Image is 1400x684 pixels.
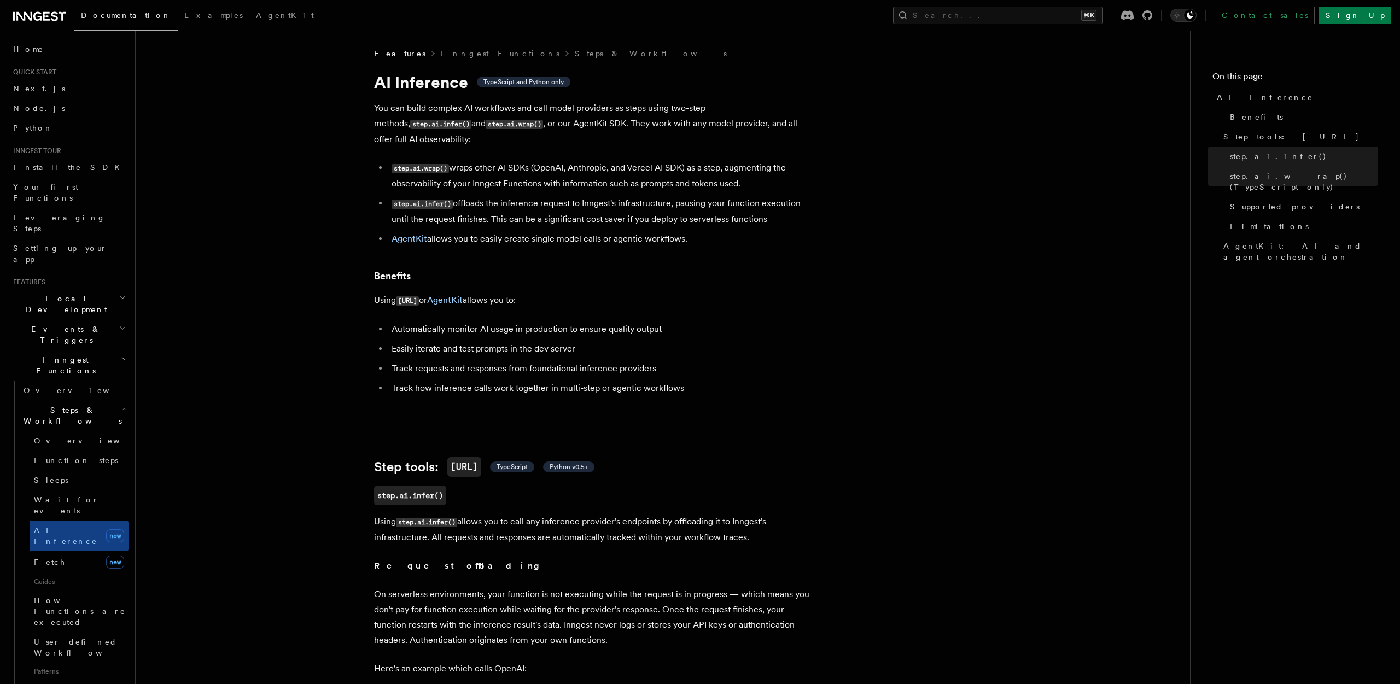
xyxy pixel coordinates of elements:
[1081,10,1096,21] kbd: ⌘K
[9,208,129,238] a: Leveraging Steps
[374,514,812,545] p: Using allows you to call any inference provider's endpoints by offloading it to Inngest's infrast...
[374,293,812,308] p: Using or allows you to:
[1319,7,1391,24] a: Sign Up
[388,160,812,191] li: wraps other AI SDKs (OpenAI, Anthropic, and Vercel AI SDK) as a step, augmenting the observabilit...
[13,213,106,233] span: Leveraging Steps
[30,573,129,591] span: Guides
[9,354,118,376] span: Inngest Functions
[392,164,449,173] code: step.ai.wrap()
[34,526,97,546] span: AI Inference
[388,231,812,247] li: allows you to easily create single model calls or agentic workflows.
[13,84,65,93] span: Next.js
[24,386,136,395] span: Overview
[34,495,99,515] span: Wait for events
[9,350,129,381] button: Inngest Functions
[1219,236,1378,267] a: AgentKit: AI and agent orchestration
[30,551,129,573] a: Fetchnew
[19,381,129,400] a: Overview
[13,124,53,132] span: Python
[30,431,129,451] a: Overview
[388,196,812,227] li: offloads the inference request to Inngest's infrastructure, pausing your function execution until...
[1230,171,1378,192] span: step.ai.wrap() (TypeScript only)
[550,463,588,471] span: Python v0.5+
[374,486,446,505] a: step.ai.infer()
[1230,221,1309,232] span: Limitations
[30,591,129,632] a: How Functions are executed
[34,558,66,566] span: Fetch
[388,361,812,376] li: Track requests and responses from foundational inference providers
[1219,127,1378,147] a: Step tools: [URL]
[13,163,126,172] span: Install the SDK
[30,490,129,521] a: Wait for events
[9,98,129,118] a: Node.js
[30,470,129,490] a: Sleeps
[13,183,78,202] span: Your first Functions
[74,3,178,31] a: Documentation
[106,556,124,569] span: new
[1226,197,1378,217] a: Supported providers
[374,457,594,477] a: Step tools:[URL] TypeScript Python v0.5+
[575,48,727,59] a: Steps & Workflows
[1230,201,1360,212] span: Supported providers
[1215,7,1315,24] a: Contact sales
[34,436,147,445] span: Overview
[9,147,61,155] span: Inngest tour
[249,3,320,30] a: AgentKit
[441,48,559,59] a: Inngest Functions
[1230,151,1327,162] span: step.ai.infer()
[1217,92,1313,103] span: AI Inference
[13,244,107,264] span: Setting up your app
[374,72,812,92] h1: AI Inference
[1226,217,1378,236] a: Limitations
[30,521,129,551] a: AI Inferencenew
[1212,87,1378,107] a: AI Inference
[9,118,129,138] a: Python
[374,587,812,648] p: On serverless environments, your function is not executing while the request is in progress — whi...
[1170,9,1197,22] button: Toggle dark mode
[396,518,457,527] code: step.ai.infer()
[1223,131,1360,142] span: Step tools: [URL]
[1223,241,1378,262] span: AgentKit: AI and agent orchestration
[1226,107,1378,127] a: Benefits
[9,39,129,59] a: Home
[30,451,129,470] a: Function steps
[30,632,129,663] a: User-defined Workflows
[497,463,528,471] span: TypeScript
[9,293,119,315] span: Local Development
[1230,112,1283,122] span: Benefits
[9,68,56,77] span: Quick start
[374,48,425,59] span: Features
[388,341,812,356] li: Easily iterate and test prompts in the dev server
[106,529,124,542] span: new
[9,289,129,319] button: Local Development
[9,177,129,208] a: Your first Functions
[34,456,118,465] span: Function steps
[374,268,411,284] a: Benefits
[30,663,129,680] span: Patterns
[392,233,427,244] a: AgentKit
[9,79,129,98] a: Next.js
[9,324,119,346] span: Events & Triggers
[1226,147,1378,166] a: step.ai.infer()
[392,200,453,209] code: step.ai.infer()
[13,104,65,113] span: Node.js
[388,381,812,396] li: Track how inference calls work together in multi-step or agentic workflows
[81,11,171,20] span: Documentation
[374,101,812,147] p: You can build complex AI workflows and call model providers as steps using two-step methods, and ...
[396,296,419,306] code: [URL]
[34,638,132,657] span: User-defined Workflows
[483,78,564,86] span: TypeScript and Python only
[893,7,1103,24] button: Search...⌘K
[9,319,129,350] button: Events & Triggers
[410,120,471,129] code: step.ai.infer()
[447,457,481,477] code: [URL]
[427,295,463,305] a: AgentKit
[486,120,543,129] code: step.ai.wrap()
[9,157,129,177] a: Install the SDK
[34,596,126,627] span: How Functions are executed
[374,560,547,571] strong: Request offloading
[19,405,122,426] span: Steps & Workflows
[9,278,45,287] span: Features
[374,661,812,676] p: Here's an example which calls OpenAI:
